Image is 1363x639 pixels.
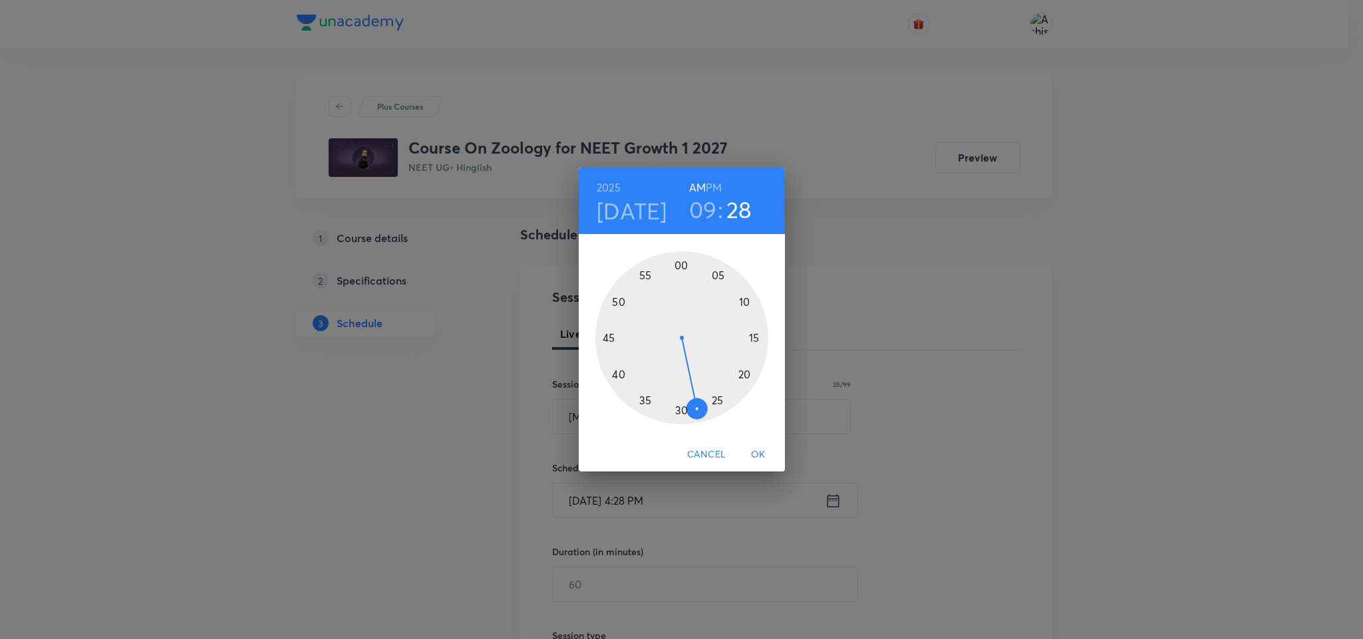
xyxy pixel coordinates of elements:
[687,446,726,463] span: Cancel
[737,442,780,467] button: OK
[726,195,752,223] button: 28
[706,178,722,197] button: PM
[742,446,774,463] span: OK
[689,178,706,197] button: AM
[689,195,717,223] button: 09
[597,178,621,197] button: 2025
[682,442,731,467] button: Cancel
[597,197,667,225] button: [DATE]
[718,195,723,223] h3: :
